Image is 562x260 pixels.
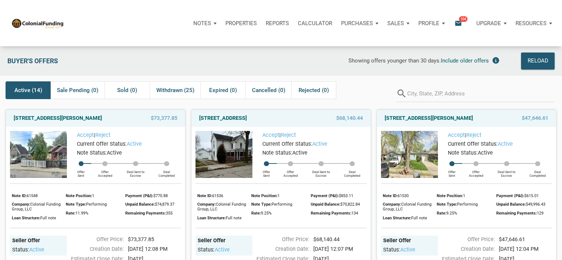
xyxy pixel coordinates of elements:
a: Accept [77,132,94,138]
div: $47,646.61 [495,236,556,244]
span: Active [107,150,122,156]
span: 355 [166,211,173,216]
span: 61530 [398,193,409,198]
span: Loan Structure: [383,216,411,220]
a: Upgrade [472,12,511,34]
button: Notes [189,12,221,34]
div: Deal Sent to Escrow [119,166,152,178]
span: Note Status: [77,150,107,156]
p: Calculator [298,20,332,27]
div: Seller Offer [383,237,436,244]
span: | [262,132,296,138]
div: Creation Date: [249,245,309,253]
div: Offer Accepted [462,166,490,178]
span: | [77,132,110,138]
span: $68,140.44 [336,114,363,123]
div: Offer Price: [434,236,495,244]
a: Reject [281,132,296,138]
div: Sold (0) [105,81,150,99]
span: Note ID: [12,193,27,198]
span: Remaining Payments: [125,211,166,216]
div: Deal Completed [524,166,552,178]
div: [DATE] 12:04 PM [495,245,556,253]
span: $73,377.85 [151,114,177,123]
span: Performing [457,202,478,207]
a: Accept [448,132,465,138]
div: Active (14) [6,81,51,99]
span: Note Status: [448,150,478,156]
span: Note ID: [383,193,398,198]
span: 61536 [212,193,223,198]
span: Remaining Payments: [311,211,351,216]
span: Rate: [437,211,446,216]
span: Active [478,150,493,156]
span: Current Offer Status: [262,141,312,147]
span: Note Position: [251,193,277,198]
div: Withdrawn (25) [150,81,200,99]
span: Showing offers younger than 30 days. [348,57,441,64]
div: Deal Completed [338,166,367,178]
span: $74,879.37 [155,202,174,207]
span: Withdrawn (25) [156,86,194,95]
span: active [29,247,44,253]
span: | [448,132,481,138]
button: Purchases [337,12,383,34]
a: [STREET_ADDRESS][PERSON_NAME] [14,114,102,123]
div: Offer Price: [249,236,309,244]
button: Resources [511,12,556,34]
span: Note Type: [251,202,272,207]
div: Deal Sent to Escrow [490,166,523,178]
div: Offer Price: [63,236,124,244]
img: 575873 [381,131,438,178]
span: Include older offers [441,57,489,64]
span: Rejected (0) [299,86,329,95]
span: 9.25% [261,211,272,216]
span: Full note [411,216,427,220]
div: Seller Offer [198,237,251,244]
div: Offer Sent [71,166,91,178]
span: Company: [12,202,30,207]
a: Properties [221,12,261,34]
span: Colonial Funding Group, LLC [12,202,61,212]
div: Buyer's Offers [4,53,170,70]
div: Seller Offer [12,237,65,244]
div: Creation Date: [63,245,124,253]
button: Profile [414,12,449,34]
span: 61548 [27,193,38,198]
span: active [498,141,513,147]
i: search [396,85,407,102]
div: Creation Date: [434,245,495,253]
span: Cancelled (0) [252,86,285,95]
span: Unpaid Balance: [125,202,155,207]
span: 1 [92,193,94,198]
span: Payment (P&I): [311,193,339,198]
span: Colonial Funding Group, LLC [383,202,432,212]
span: Note ID: [197,193,212,198]
button: Reports [261,12,293,34]
span: Colonial Funding Group, LLC [197,202,246,212]
span: active [400,247,415,253]
span: Sold (0) [117,86,137,95]
div: Rejected (0) [291,81,336,99]
img: NoteUnlimited [11,18,64,28]
span: $770.88 [153,193,168,198]
span: Note Type: [437,202,457,207]
div: Sale Pending (0) [51,81,105,99]
a: Reject [466,132,481,138]
span: Status: [12,247,29,253]
p: Purchases [341,20,373,27]
div: Deal Sent to Escrow [304,166,338,178]
div: Offer Sent [442,166,462,178]
span: 9.25% [446,211,457,216]
span: Performing [86,202,107,207]
p: Resources [515,20,546,27]
span: Active [292,150,307,156]
span: 129 [537,211,544,216]
span: $615.01 [524,193,539,198]
span: Note Type: [66,202,86,207]
span: Current Offer Status: [77,141,127,147]
div: $68,140.44 [310,236,370,244]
